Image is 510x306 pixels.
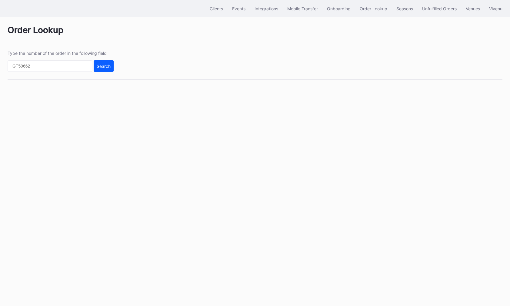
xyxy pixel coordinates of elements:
button: Clients [205,3,228,14]
button: Venues [461,3,485,14]
div: Onboarding [327,6,351,11]
div: Seasons [396,6,413,11]
div: Search [97,64,111,69]
div: Integrations [255,6,278,11]
div: Order Lookup [8,25,502,43]
div: Vivenu [489,6,502,11]
button: Vivenu [485,3,507,14]
button: Search [94,60,114,72]
button: Seasons [392,3,418,14]
div: Mobile Transfer [287,6,318,11]
button: Integrations [250,3,283,14]
div: Order Lookup [360,6,387,11]
button: Mobile Transfer [283,3,322,14]
div: Type the number of the order in the following field [8,51,114,56]
button: Unfulfilled Orders [418,3,461,14]
div: Clients [210,6,223,11]
div: Unfulfilled Orders [422,6,457,11]
button: Order Lookup [355,3,392,14]
div: Venues [466,6,480,11]
div: Events [232,6,245,11]
button: Events [228,3,250,14]
button: Onboarding [322,3,355,14]
input: GT59662 [8,60,92,72]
